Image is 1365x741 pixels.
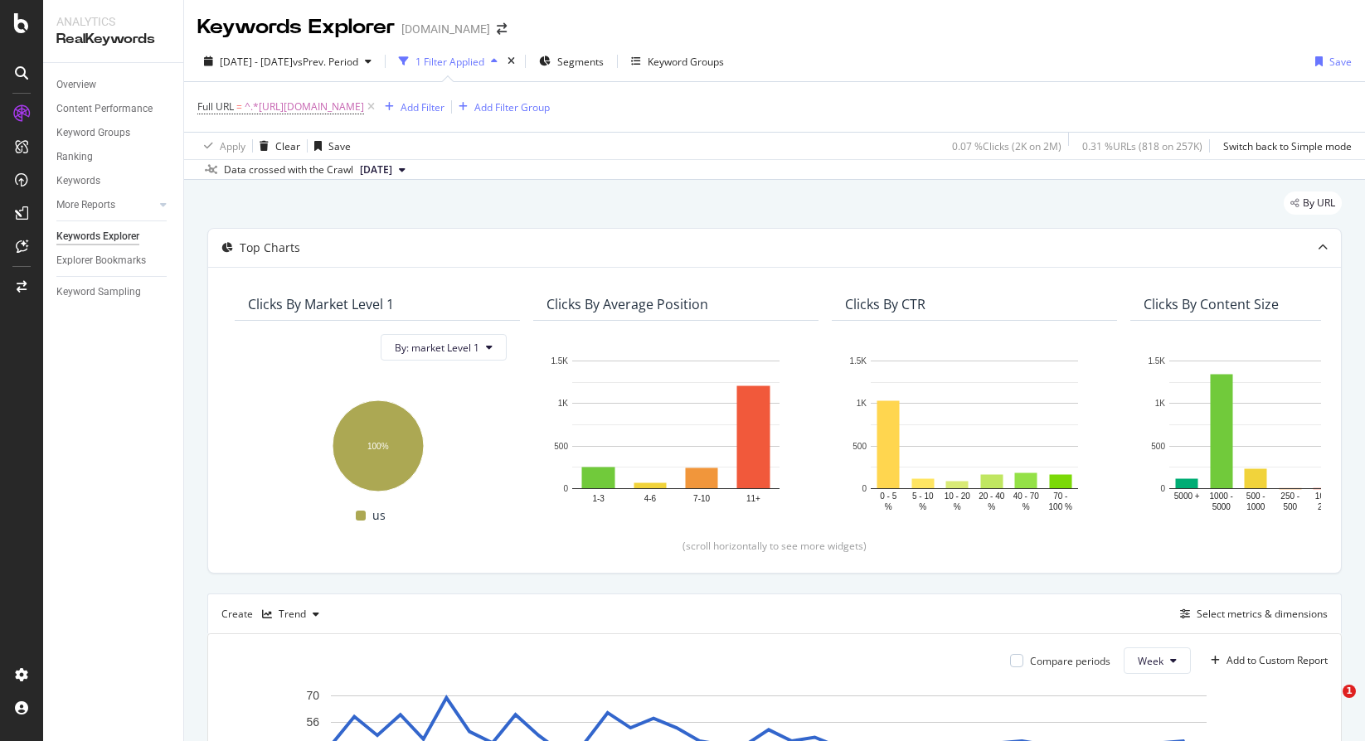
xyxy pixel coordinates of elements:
[56,76,96,94] div: Overview
[279,609,306,619] div: Trend
[378,97,444,117] button: Add Filter
[952,139,1061,153] div: 0.07 % Clicks ( 2K on 2M )
[293,55,358,69] span: vs Prev. Period
[746,494,760,503] text: 11+
[56,228,172,245] a: Keywords Explorer
[255,601,326,627] button: Trend
[56,124,172,142] a: Keyword Groups
[56,196,115,214] div: More Reports
[248,296,394,312] div: Clicks By market Level 1
[474,100,550,114] div: Add Filter Group
[979,492,1005,501] text: 20 - 40
[557,55,604,69] span: Segments
[880,492,896,501] text: 0 - 5
[56,124,130,142] div: Keyword Groups
[1284,191,1342,215] div: legacy label
[306,690,319,703] text: 70
[56,76,172,94] a: Overview
[220,139,245,153] div: Apply
[1053,492,1067,501] text: 70 -
[56,100,172,118] a: Content Performance
[1160,484,1165,493] text: 0
[56,148,172,166] a: Ranking
[372,506,386,525] span: us
[693,494,710,503] text: 7-10
[381,334,507,361] button: By: market Level 1
[1280,492,1299,501] text: 250 -
[1151,442,1165,451] text: 500
[56,13,170,30] div: Analytics
[1343,685,1356,698] span: 1
[1246,492,1265,501] text: 500 -
[415,55,484,69] div: 1 Filter Applied
[56,172,100,190] div: Keywords
[401,21,490,37] div: [DOMAIN_NAME]
[392,48,504,75] button: 1 Filter Applied
[353,160,412,180] button: [DATE]
[558,400,569,409] text: 1K
[56,196,155,214] a: More Reports
[1155,400,1166,409] text: 1K
[1030,654,1110,668] div: Compare periods
[56,283,172,301] a: Keyword Sampling
[56,172,172,190] a: Keywords
[1204,647,1328,674] button: Add to Custom Report
[1318,502,1332,511] text: 250
[1217,133,1352,159] button: Switch back to Simple mode
[1223,139,1352,153] div: Switch back to Simple mode
[1174,492,1200,501] text: 5000 +
[497,23,507,35] div: arrow-right-arrow-left
[56,100,153,118] div: Content Performance
[1210,492,1233,501] text: 1000 -
[1309,685,1348,724] iframe: Intercom live chat
[275,139,300,153] div: Clear
[240,240,300,256] div: Top Charts
[253,133,300,159] button: Clear
[648,55,724,69] div: Keyword Groups
[592,494,605,503] text: 1-3
[532,48,610,75] button: Segments
[1144,296,1279,312] div: Clicks By Content Size
[367,442,389,451] text: 100%
[224,162,353,177] div: Data crossed with the Crawl
[912,492,934,501] text: 5 - 10
[551,356,568,366] text: 1.5K
[56,30,170,49] div: RealKeywords
[197,99,234,114] span: Full URL
[395,341,479,355] span: By: market Level 1
[248,392,507,493] svg: A chart.
[1173,604,1328,624] button: Select metrics & dimensions
[1197,607,1328,621] div: Select metrics & dimensions
[328,139,351,153] div: Save
[1049,502,1072,511] text: 100 %
[845,352,1104,513] svg: A chart.
[554,442,568,451] text: 500
[221,601,326,627] div: Create
[1212,502,1231,511] text: 5000
[1315,492,1334,501] text: 100 -
[1013,492,1040,501] text: 40 - 70
[1148,356,1165,366] text: 1.5K
[56,283,141,301] div: Keyword Sampling
[245,95,364,119] span: ^.*[URL][DOMAIN_NAME]
[236,99,242,114] span: =
[360,162,392,177] span: 2025 Sep. 18th
[56,228,139,245] div: Keywords Explorer
[563,484,568,493] text: 0
[988,502,995,511] text: %
[1329,55,1352,69] div: Save
[857,400,867,409] text: 1K
[306,715,319,729] text: 56
[885,502,892,511] text: %
[546,352,805,513] svg: A chart.
[862,484,867,493] text: 0
[1309,48,1352,75] button: Save
[56,148,93,166] div: Ranking
[644,494,657,503] text: 4-6
[197,48,378,75] button: [DATE] - [DATE]vsPrev. Period
[308,133,351,159] button: Save
[401,100,444,114] div: Add Filter
[1303,198,1335,208] span: By URL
